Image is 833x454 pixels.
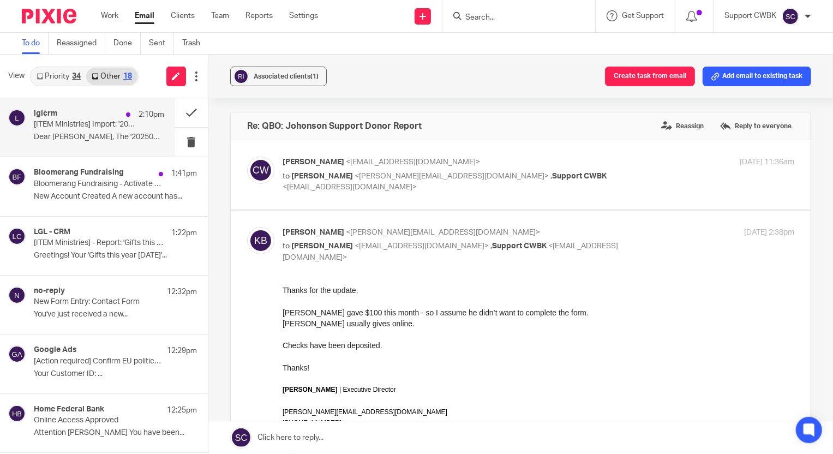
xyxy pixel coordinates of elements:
[740,157,794,168] p: [DATE] 11:36am
[8,109,26,127] img: svg%3E
[289,10,318,21] a: Settings
[283,242,618,261] span: <[EMAIL_ADDRESS][DOMAIN_NAME]>
[490,242,492,250] span: ,
[717,118,794,134] label: Reply to everyone
[550,172,552,180] span: ,
[724,10,776,21] p: Support CWBK
[8,70,25,82] span: View
[135,10,154,21] a: Email
[34,369,197,379] p: Your Customer ID: ...
[86,68,137,85] a: Other18
[34,297,164,307] p: New Form Entry: Contact Form
[34,357,164,366] p: [Action required] Confirm EU political ads
[283,172,290,180] span: to
[34,310,197,319] p: You've just received a new...
[34,286,65,296] h4: no-reply
[139,109,164,120] p: 2:10pm
[254,73,319,80] span: Associated clients
[8,286,26,304] img: svg%3E
[744,227,794,238] p: [DATE] 2:38pm
[247,121,422,132] h4: Re: QBO: Johonson Support Donor Report
[167,286,197,297] p: 12:32pm
[233,68,249,85] img: svg%3E
[245,10,273,21] a: Reports
[34,120,138,129] p: [ITEM Ministries] Import: '20250927 QBO 1-13 to 1-13 donations.xlsx' is complete
[605,67,695,86] button: Create task from email
[101,10,118,21] a: Work
[182,33,208,54] a: Trash
[34,238,164,248] p: [ITEM Ministries] - Report: 'Gifts this year [DATE]' is complete.
[492,242,547,250] span: Support CWBK
[61,101,113,109] span: Executive Director
[464,13,562,23] input: Search
[34,345,77,355] h4: Google Ads
[113,33,141,54] a: Done
[34,428,197,438] p: Attention [PERSON_NAME] You have been...
[346,158,480,166] span: <[EMAIL_ADDRESS][DOMAIN_NAME]>
[211,10,229,21] a: Team
[171,10,195,21] a: Clients
[34,109,57,118] h4: lglcrm
[283,183,417,191] span: <[EMAIL_ADDRESS][DOMAIN_NAME]>
[34,168,124,177] h4: Bloomerang Fundraising
[22,33,49,54] a: To do
[171,228,197,238] p: 1:22pm
[57,33,105,54] a: Reassigned
[622,12,664,20] span: Get Support
[34,228,70,237] h4: LGL - CRM
[703,67,811,86] button: Add email to existing task
[355,242,489,250] span: <[EMAIL_ADDRESS][DOMAIN_NAME]>
[8,228,26,245] img: svg%3E
[346,229,540,236] span: <[PERSON_NAME][EMAIL_ADDRESS][DOMAIN_NAME]>
[34,180,164,189] p: Bloomerang Fundraising - Activate User Account for [PERSON_NAME] Community School, Inc
[171,168,197,179] p: 1:41pm
[34,133,164,142] p: Dear [PERSON_NAME], The '20250927 QBO 1-13 to 1-13...
[8,405,26,422] img: svg%3E
[8,168,26,186] img: svg%3E
[782,8,799,25] img: svg%3E
[72,73,81,80] div: 34
[283,242,290,250] span: to
[167,345,197,356] p: 12:29pm
[167,405,197,416] p: 12:25pm
[283,229,344,236] span: [PERSON_NAME]
[247,227,274,254] img: svg%3E
[8,345,26,363] img: svg%3E
[310,73,319,80] span: (1)
[34,405,104,414] h4: Home Federal Bank
[291,242,353,250] span: [PERSON_NAME]
[149,33,174,54] a: Sent
[123,73,132,80] div: 18
[552,172,607,180] span: Support CWBK
[34,416,164,425] p: Online Access Approved
[31,68,86,85] a: Priority34
[34,192,197,201] p: New Account Created A new account has...
[355,172,549,180] span: <[PERSON_NAME][EMAIL_ADDRESS][DOMAIN_NAME]>
[291,172,353,180] span: [PERSON_NAME]
[247,157,274,184] img: svg%3E
[283,158,344,166] span: [PERSON_NAME]
[34,251,197,260] p: Greetings! Your 'Gifts this year [DATE]'...
[22,9,76,23] img: Pixie
[230,67,327,86] button: Associated clients(1)
[57,101,58,109] span: |
[658,118,706,134] label: Reassign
